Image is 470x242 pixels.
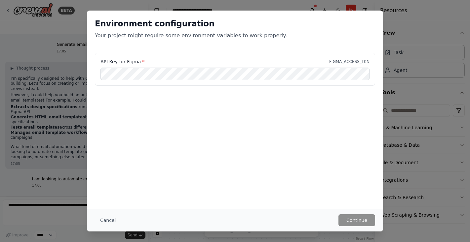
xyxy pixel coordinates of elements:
[338,214,375,226] button: Continue
[329,59,370,64] p: FIGMA_ACCESS_TKN
[95,32,375,40] p: Your project might require some environment variables to work properly.
[100,58,144,65] label: API Key for Figma
[95,18,375,29] h2: Environment configuration
[95,214,121,226] button: Cancel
